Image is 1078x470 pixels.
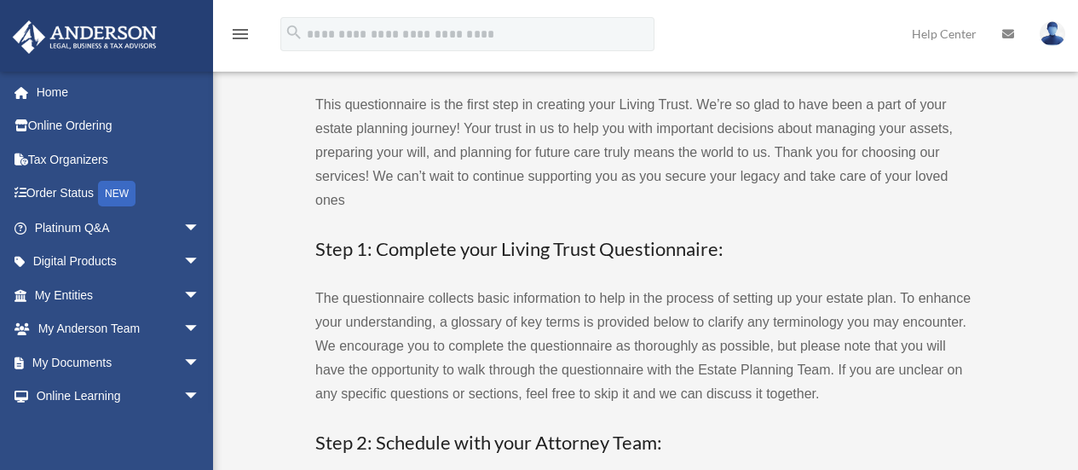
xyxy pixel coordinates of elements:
[12,211,226,245] a: Platinum Q&Aarrow_drop_down
[315,236,971,263] h3: Step 1: Complete your Living Trust Questionnaire:
[12,278,226,312] a: My Entitiesarrow_drop_down
[8,20,162,54] img: Anderson Advisors Platinum Portal
[12,177,226,212] a: Order StatusNEW
[315,93,971,212] p: This questionnaire is the first step in creating your Living Trust. We’re so glad to have been a ...
[12,312,226,346] a: My Anderson Teamarrow_drop_down
[230,30,251,44] a: menu
[183,380,217,415] span: arrow_drop_down
[183,211,217,246] span: arrow_drop_down
[315,287,971,406] p: The questionnaire collects basic information to help in the process of setting up your estate pla...
[183,245,217,280] span: arrow_drop_down
[230,24,251,44] i: menu
[183,278,217,313] span: arrow_drop_down
[1040,21,1065,46] img: User Pic
[183,345,217,380] span: arrow_drop_down
[315,430,971,456] h3: Step 2: Schedule with your Attorney Team:
[12,380,226,414] a: Online Learningarrow_drop_down
[12,345,226,380] a: My Documentsarrow_drop_down
[12,109,226,143] a: Online Ordering
[12,245,226,279] a: Digital Productsarrow_drop_down
[12,75,226,109] a: Home
[183,312,217,347] span: arrow_drop_down
[12,142,226,177] a: Tax Organizers
[285,23,303,42] i: search
[98,181,135,206] div: NEW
